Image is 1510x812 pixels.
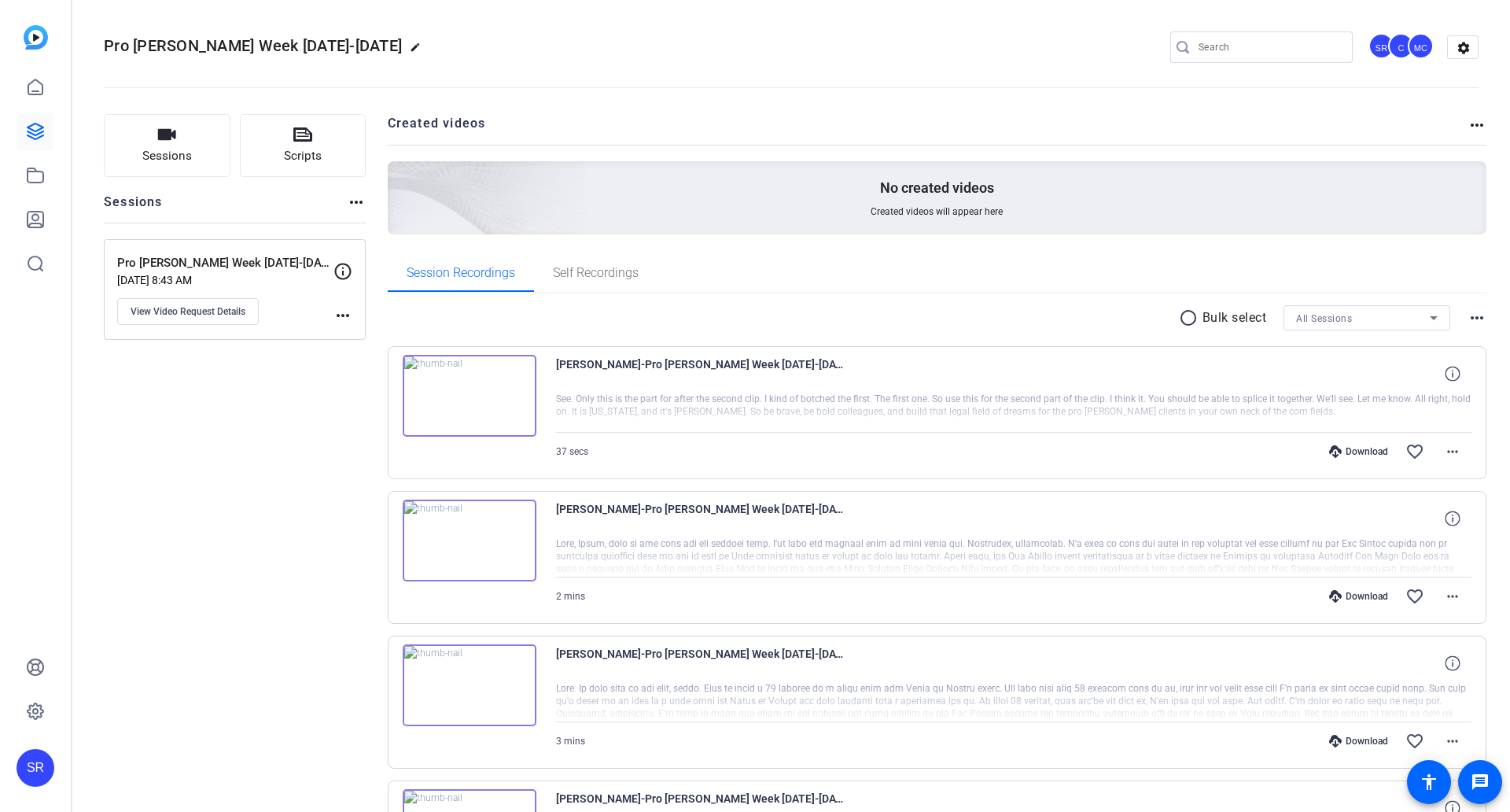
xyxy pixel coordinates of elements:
mat-icon: more_horiz [1468,308,1486,327]
ngx-avatar: Carmen [1388,33,1416,61]
mat-icon: accessibility [1420,773,1438,792]
img: thumb-nail [403,355,536,437]
mat-icon: more_horiz [1443,587,1462,606]
ngx-avatar: Syoni Revollo [1368,33,1396,61]
p: [DATE] 8:43 AM [117,274,333,286]
mat-icon: more_horiz [333,306,352,325]
img: Creted videos background [212,6,587,347]
p: Bulk select [1202,308,1267,327]
span: [PERSON_NAME]-Pro [PERSON_NAME] Week [DATE]-[DATE]-Pro [PERSON_NAME] Week October 19-25-175987583... [556,644,847,682]
div: C [1388,33,1414,59]
div: SR [1368,33,1394,59]
p: Pro [PERSON_NAME] Week [DATE]-[DATE] [117,254,333,272]
span: 2 mins [556,591,585,602]
mat-icon: more_horiz [347,193,366,212]
div: SR [17,749,54,787]
span: Sessions [142,147,192,165]
mat-icon: more_horiz [1443,442,1462,461]
mat-icon: settings [1448,36,1479,60]
span: Created videos will appear here [871,205,1003,218]
mat-icon: favorite_border [1405,442,1424,461]
span: [PERSON_NAME]-Pro [PERSON_NAME] Week [DATE]-[DATE]-Pro [PERSON_NAME] Week October 19-25-176003404... [556,500,847,537]
mat-icon: edit [410,42,429,61]
div: MC [1408,33,1434,59]
h2: Sessions [104,193,163,223]
img: blue-gradient.svg [24,25,48,50]
span: Pro [PERSON_NAME] Week [DATE]-[DATE] [104,36,402,55]
h2: Created videos [388,114,1468,145]
div: Download [1321,445,1396,458]
mat-icon: radio_button_unchecked [1179,308,1202,327]
span: Self Recordings [553,267,639,279]
span: Session Recordings [407,267,515,279]
span: All Sessions [1296,313,1352,324]
p: No created videos [880,179,994,197]
mat-icon: more_horiz [1468,116,1486,135]
span: 3 mins [556,736,585,747]
img: thumb-nail [403,500,536,581]
button: Scripts [240,114,366,177]
mat-icon: favorite_border [1405,732,1424,751]
ngx-avatar: Matthew Cooper [1408,33,1435,61]
span: View Video Request Details [131,305,245,318]
div: Download [1321,590,1396,603]
mat-icon: favorite_border [1405,587,1424,606]
span: [PERSON_NAME]-Pro [PERSON_NAME] Week [DATE]-[DATE]-Pro [PERSON_NAME] Week October 19-25-176003443... [556,355,847,393]
span: Scripts [284,147,322,165]
button: View Video Request Details [117,298,259,325]
img: thumb-nail [403,644,536,726]
mat-icon: message [1471,773,1490,792]
input: Search [1199,38,1340,57]
span: 37 secs [556,446,588,457]
button: Sessions [104,114,230,177]
mat-icon: more_horiz [1443,732,1462,751]
div: Download [1321,735,1396,747]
